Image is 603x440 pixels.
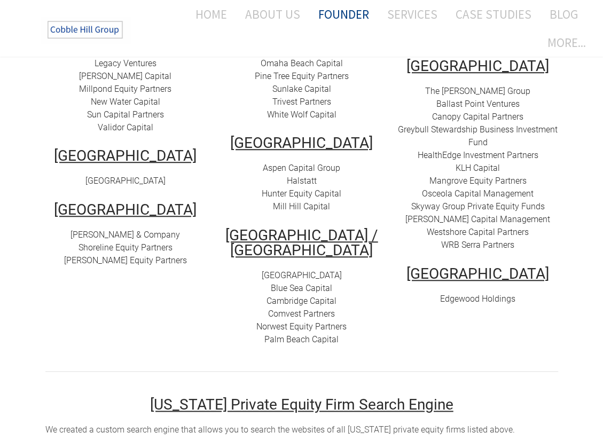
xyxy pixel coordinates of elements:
a: Sun Capital Partners [87,109,164,120]
a: Hunter Equity Capital [262,188,341,199]
a: New Water Capital [91,97,160,107]
a: Skyway Group Private Equity Funds [411,201,545,211]
u: [GEOGRAPHIC_DATA] [54,201,197,218]
a: Edgewood Holdings [440,294,515,304]
div: We created a custom search engine that allows you to search the websites of all [US_STATE] privat... [45,423,558,436]
a: Trivest Partners [272,97,331,107]
a: Pine Tree Equity Partners [255,71,349,81]
a: [PERSON_NAME] Equity Partners [64,255,187,265]
span: ​​ [456,163,500,173]
a: Cambridge Capital [267,296,336,306]
a: HealthEdge Investment Partners [418,150,538,160]
a: [GEOGRAPHIC_DATA] [85,176,166,186]
a: Shoreline Equity Partners [79,242,173,253]
u: [US_STATE] Private Equity Firm Search Engine [150,396,453,413]
a: WRB Serra Partners [441,240,514,250]
a: Omaha Beach Capital [261,58,343,68]
a: Mill Hill Capital [273,201,330,211]
a: ​Mangrove Equity Partners [429,176,527,186]
a: [GEOGRAPHIC_DATA] [262,270,342,280]
u: [GEOGRAPHIC_DATA] / [GEOGRAPHIC_DATA] [225,226,378,259]
a: Validor Capital [98,122,153,132]
a: [PERSON_NAME] Capital [79,71,171,81]
font: C [268,309,273,319]
a: [PERSON_NAME] & Company [71,230,180,240]
u: [GEOGRAPHIC_DATA] [406,265,549,282]
a: Ballast Point Ventures [436,99,520,109]
img: The Cobble Hill Group LLC [41,17,131,43]
u: [GEOGRAPHIC_DATA] [230,134,373,152]
a: Canopy Capital Partners [432,112,523,122]
a: more... [539,28,586,57]
a: KLH Capital [456,163,500,173]
a: Norwest Equity Partners [256,321,347,332]
a: Legacy Ventures [95,58,156,68]
a: [PERSON_NAME] Capital Management [405,214,550,224]
div: ​ [222,269,382,346]
a: Palm Beach Capital [264,334,339,344]
a: Millpond Equity Partners [79,84,171,94]
a: Halstatt [287,176,317,186]
a: White Wolf Capital [267,109,336,120]
u: [GEOGRAPHIC_DATA] [406,57,549,75]
a: Comvest Partners [268,309,335,319]
a: Greybull Stewardship Business Investment Fund [398,124,558,147]
a: Sunlake Capital [272,84,331,94]
a: The [PERSON_NAME] Group [425,86,530,96]
a: Westshore Capital Partners [427,227,529,237]
a: Aspen Capital Group [263,163,340,173]
a: Blue Sea Capital [271,283,332,293]
a: Osceola Capital Management [422,188,534,199]
u: [GEOGRAPHIC_DATA] [54,147,197,164]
